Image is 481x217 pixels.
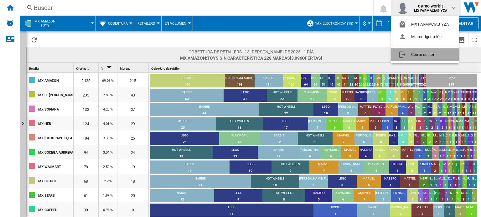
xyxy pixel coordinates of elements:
[391,48,459,61] button: Cerrar sesión
[391,18,459,31] button: MX FARMACIAS YZA
[391,31,459,43] button: Mi configuración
